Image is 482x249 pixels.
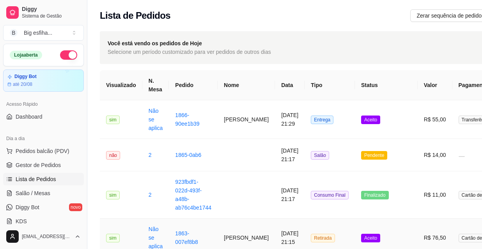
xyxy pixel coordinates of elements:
span: B [10,29,18,37]
span: não [106,151,120,160]
a: KDS [3,215,84,228]
th: N. Mesa [142,70,169,100]
button: [EMAIL_ADDRESS][DOMAIN_NAME] [3,227,84,246]
span: Salão / Mesas [16,189,50,197]
span: Pedidos balcão (PDV) [16,147,69,155]
div: Big esfiha ... [24,29,52,37]
span: Pendente [361,151,387,160]
span: Finalizado [361,191,389,199]
div: Acesso Rápido [3,98,84,110]
a: 2 [149,192,152,198]
a: 1863-007ef8b8 [175,230,198,245]
strong: Você está vendo os pedidos de Hoje [108,40,202,46]
a: Gestor de Pedidos [3,159,84,171]
a: Não se aplica [149,108,163,131]
span: Salão [311,151,329,160]
td: R$ 14,00 [418,139,452,171]
span: Consumo Final [311,191,349,199]
span: Aceito [361,234,380,242]
span: Entrega [311,116,333,124]
td: [DATE] 21:29 [275,100,305,139]
a: DiggySistema de Gestão [3,3,84,22]
span: Gestor de Pedidos [16,161,61,169]
a: 923fbdf1-022d-493f-a48b-ab76c4be1744 [175,179,211,211]
td: R$ 55,00 [418,100,452,139]
th: Tipo [305,70,355,100]
article: até 20/08 [13,81,32,87]
th: Visualizado [100,70,142,100]
th: Status [355,70,418,100]
a: Diggy Botaté 20/08 [3,69,84,92]
span: sim [106,191,120,199]
span: Diggy Bot [16,203,39,211]
td: R$ 11,00 [418,171,452,219]
div: Dia a dia [3,132,84,145]
span: Dashboard [16,113,43,121]
a: Dashboard [3,110,84,123]
th: Data [275,70,305,100]
button: Pedidos balcão (PDV) [3,145,84,157]
a: 1866-90ee1b39 [175,112,199,127]
span: sim [106,234,120,242]
td: [DATE] 21:17 [275,139,305,171]
td: [PERSON_NAME] [218,100,275,139]
span: Selecione um período customizado para ver pedidos de outros dias [108,48,271,56]
span: Lista de Pedidos [16,175,56,183]
span: Retirada [311,234,335,242]
h2: Lista de Pedidos [100,9,170,22]
a: Diggy Botnovo [3,201,84,213]
button: Select a team [3,25,84,41]
article: Diggy Bot [14,74,37,80]
a: Salão / Mesas [3,187,84,199]
a: Lista de Pedidos [3,173,84,185]
td: [DATE] 21:17 [275,171,305,219]
th: Pedido [169,70,218,100]
span: Diggy [22,6,81,13]
span: [EMAIL_ADDRESS][DOMAIN_NAME] [22,233,71,240]
a: 1865-0ab6 [175,152,201,158]
span: Sistema de Gestão [22,13,81,19]
div: Loja aberta [10,51,42,59]
span: KDS [16,217,27,225]
button: Alterar Status [60,50,77,60]
span: Aceito [361,116,380,124]
span: sim [106,116,120,124]
a: 2 [149,152,152,158]
th: Nome [218,70,275,100]
th: Valor [418,70,452,100]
